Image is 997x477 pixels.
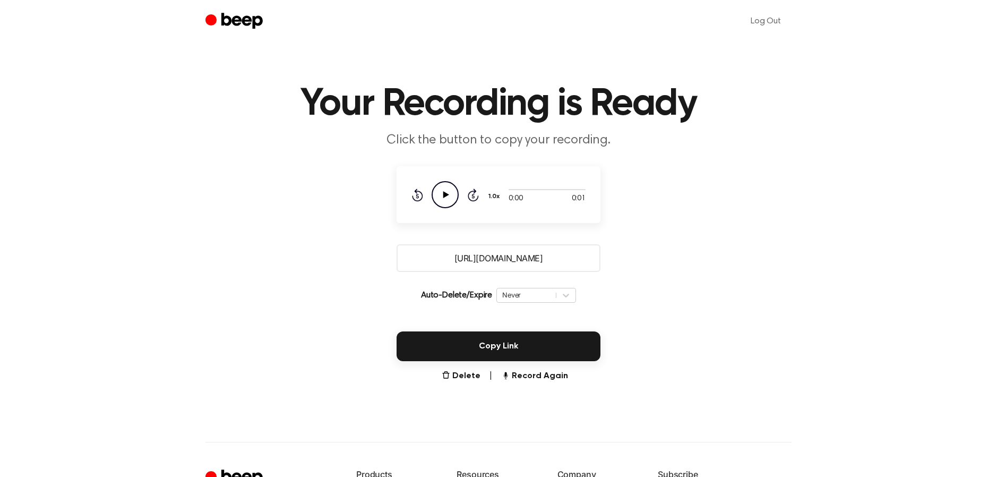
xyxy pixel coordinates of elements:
span: | [489,370,493,382]
button: Copy Link [397,331,600,361]
button: Record Again [501,370,568,382]
a: Beep [205,11,265,32]
p: Auto-Delete/Expire [421,289,492,302]
a: Log Out [740,8,792,34]
p: Click the button to copy your recording. [295,132,702,149]
h1: Your Recording is Ready [227,85,770,123]
span: 0:00 [509,193,522,205]
div: Never [502,290,551,300]
button: 1.0x [487,188,504,206]
button: Delete [442,370,480,382]
span: 0:01 [572,193,586,205]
